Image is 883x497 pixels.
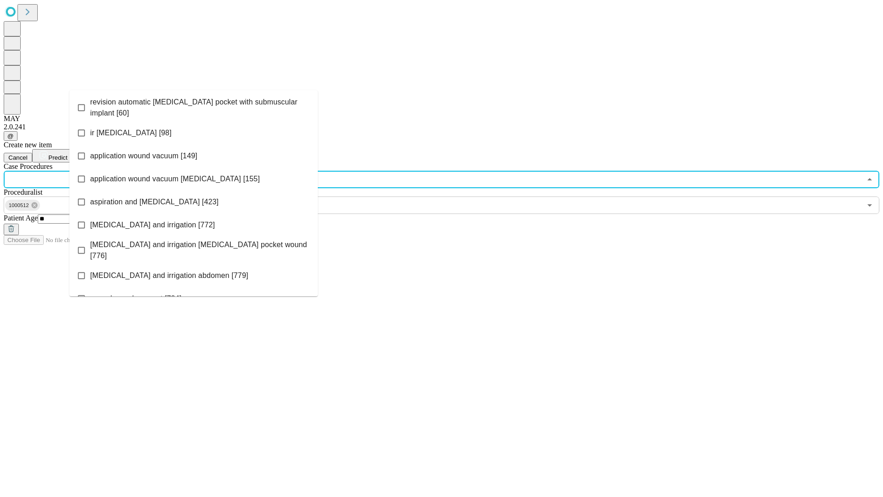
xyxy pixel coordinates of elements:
[90,239,310,261] span: [MEDICAL_DATA] and irrigation [MEDICAL_DATA] pocket wound [776]
[90,293,182,304] span: wound vac placement [784]
[90,173,260,185] span: application wound vacuum [MEDICAL_DATA] [155]
[8,154,28,161] span: Cancel
[5,200,40,211] div: 1000512
[863,199,876,212] button: Open
[32,149,75,162] button: Predict
[4,188,42,196] span: Proceduralist
[90,150,197,162] span: application wound vacuum [149]
[4,123,879,131] div: 2.0.241
[4,115,879,123] div: MAY
[90,97,310,119] span: revision automatic [MEDICAL_DATA] pocket with submuscular implant [60]
[4,141,52,149] span: Create new item
[5,200,33,211] span: 1000512
[90,220,215,231] span: [MEDICAL_DATA] and irrigation [772]
[48,154,67,161] span: Predict
[4,214,38,222] span: Patient Age
[90,127,172,139] span: ir [MEDICAL_DATA] [98]
[4,162,52,170] span: Scheduled Procedure
[4,153,32,162] button: Cancel
[90,196,218,208] span: aspiration and [MEDICAL_DATA] [423]
[863,173,876,186] button: Close
[7,133,14,139] span: @
[90,270,248,281] span: [MEDICAL_DATA] and irrigation abdomen [779]
[4,131,17,141] button: @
